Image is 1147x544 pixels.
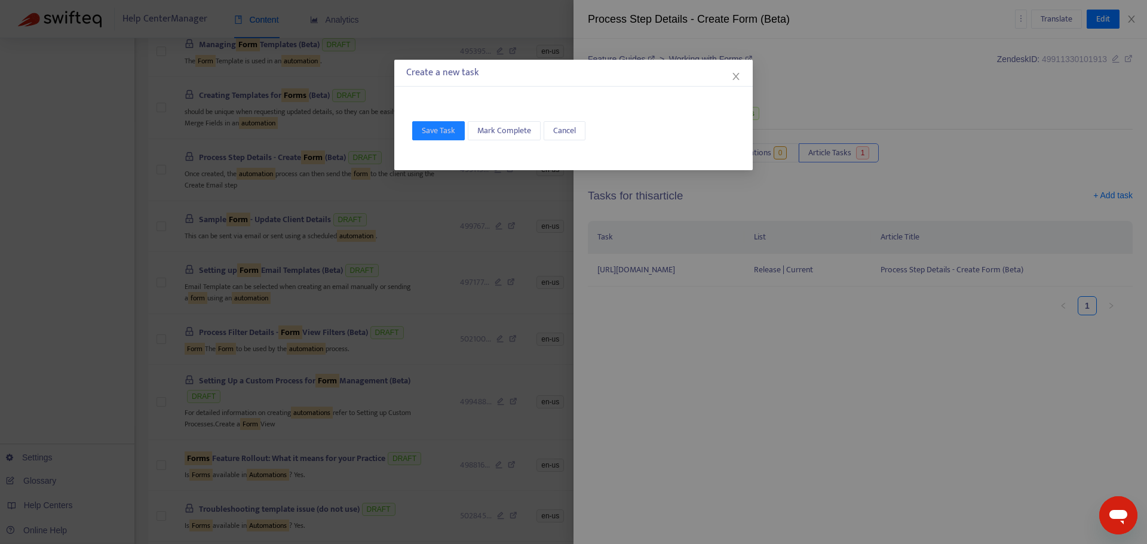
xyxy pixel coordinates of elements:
[477,124,531,137] span: Mark Complete
[468,121,541,140] button: Mark Complete
[406,66,741,80] div: Create a new task
[729,70,743,83] button: Close
[544,121,585,140] button: Cancel
[731,72,741,81] span: close
[412,121,465,140] button: Save Task
[1099,496,1137,534] iframe: Button to launch messaging window
[553,124,576,137] span: Cancel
